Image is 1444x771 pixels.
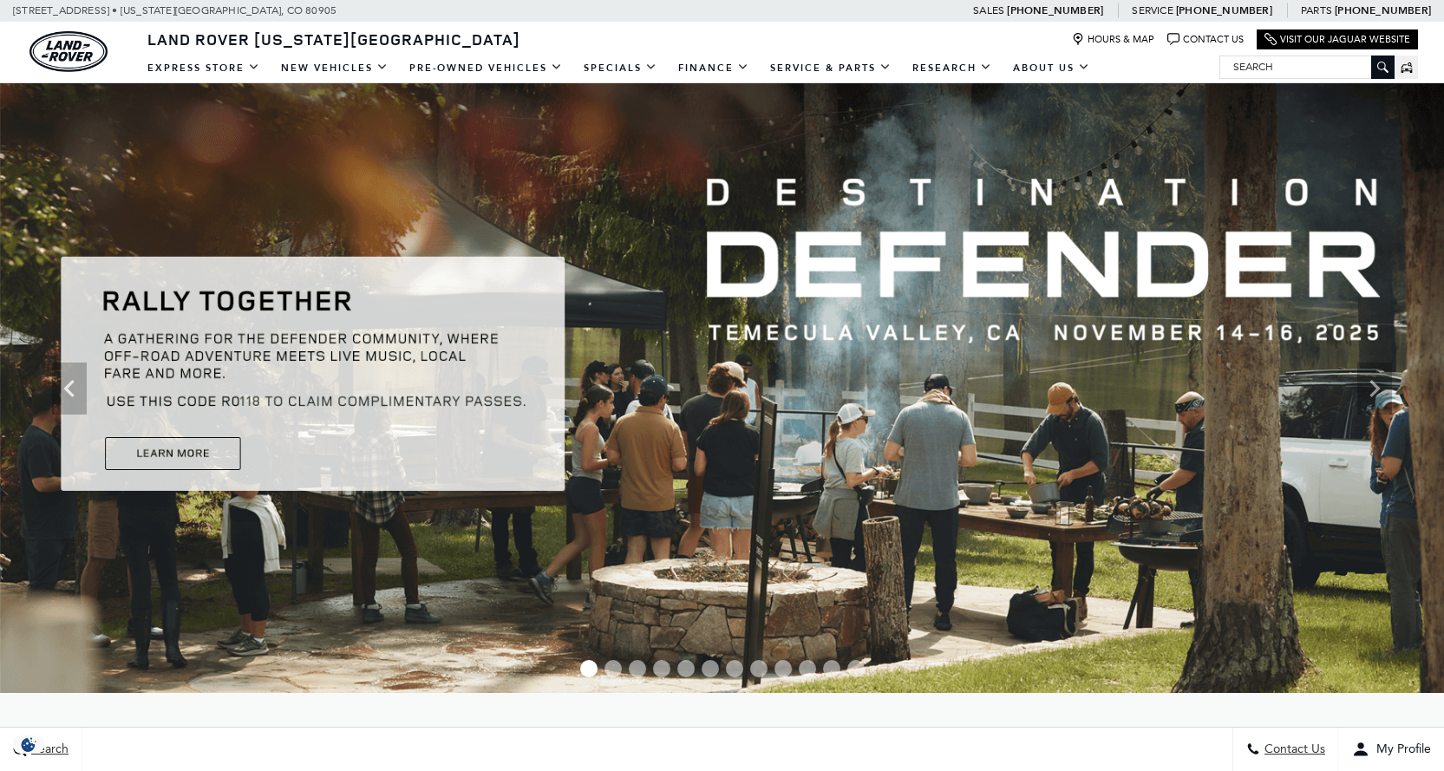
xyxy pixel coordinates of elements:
[1369,742,1431,757] span: My Profile
[9,735,49,754] section: Click to Open Cookie Consent Modal
[271,53,399,83] a: New Vehicles
[677,660,695,677] span: Go to slide 5
[9,735,49,754] img: Opt-Out Icon
[137,53,1101,83] nav: Main Navigation
[702,660,719,677] span: Go to slide 6
[573,53,668,83] a: Specials
[1176,3,1272,17] a: [PHONE_NUMBER]
[847,660,865,677] span: Go to slide 12
[29,31,108,72] img: Land Rover
[1007,3,1103,17] a: [PHONE_NUMBER]
[1357,363,1392,415] div: Next
[973,4,1004,16] span: Sales
[760,53,902,83] a: Service & Parts
[1220,56,1394,77] input: Search
[799,660,816,677] span: Go to slide 10
[726,660,743,677] span: Go to slide 7
[1335,3,1431,17] a: [PHONE_NUMBER]
[1132,4,1173,16] span: Service
[750,660,768,677] span: Go to slide 8
[1301,4,1332,16] span: Parts
[13,4,336,16] a: [STREET_ADDRESS] • [US_STATE][GEOGRAPHIC_DATA], CO 80905
[1260,742,1325,757] span: Contact Us
[902,53,1003,83] a: Research
[774,660,792,677] span: Go to slide 9
[147,29,520,49] span: Land Rover [US_STATE][GEOGRAPHIC_DATA]
[653,660,670,677] span: Go to slide 4
[823,660,840,677] span: Go to slide 11
[1339,728,1444,771] button: Open user profile menu
[137,29,531,49] a: Land Rover [US_STATE][GEOGRAPHIC_DATA]
[1264,33,1410,46] a: Visit Our Jaguar Website
[668,53,760,83] a: Finance
[580,660,598,677] span: Go to slide 1
[629,660,646,677] span: Go to slide 3
[1003,53,1101,83] a: About Us
[399,53,573,83] a: Pre-Owned Vehicles
[137,53,271,83] a: EXPRESS STORE
[1167,33,1244,46] a: Contact Us
[1072,33,1154,46] a: Hours & Map
[52,363,87,415] div: Previous
[29,31,108,72] a: land-rover
[604,660,622,677] span: Go to slide 2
